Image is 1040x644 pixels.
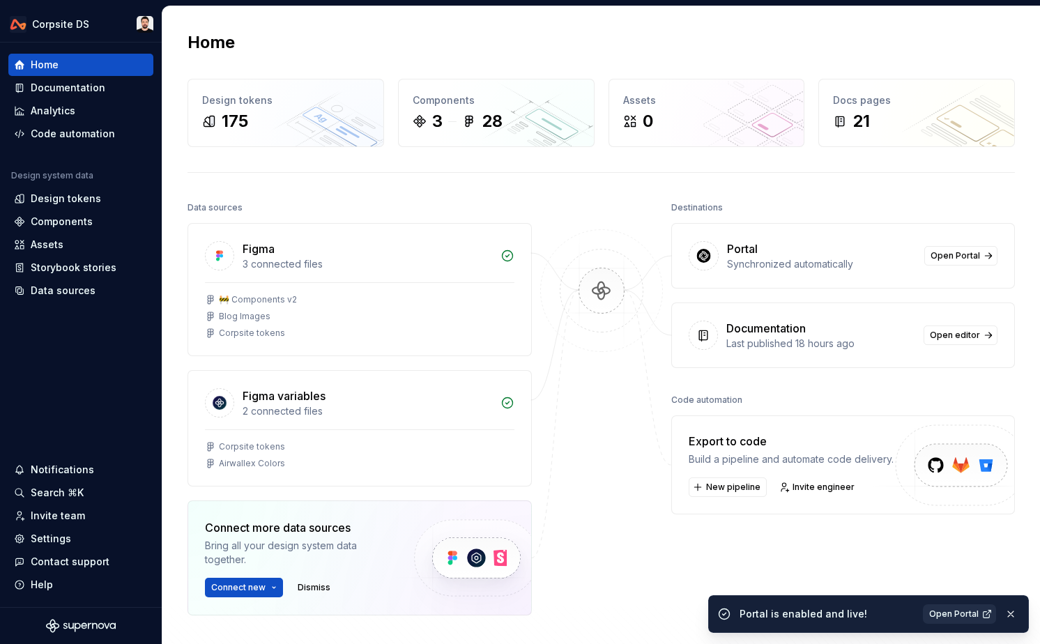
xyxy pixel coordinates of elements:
div: 28 [482,110,503,132]
div: Export to code [689,433,894,450]
div: 3 connected files [243,257,492,271]
div: Design tokens [31,192,101,206]
div: Portal [727,240,758,257]
div: 3 [432,110,443,132]
span: Open Portal [929,608,979,620]
a: Components328 [398,79,595,147]
div: Corpsite tokens [219,441,285,452]
div: 🚧 Components v2 [219,294,297,305]
a: Open editor [924,325,997,345]
div: Analytics [31,104,75,118]
div: 21 [852,110,870,132]
span: Connect new [211,582,266,593]
button: Dismiss [291,578,337,597]
div: Figma variables [243,388,326,404]
svg: Supernova Logo [46,619,116,633]
div: Components [413,93,580,107]
div: Destinations [671,198,723,217]
div: Assets [623,93,790,107]
div: Components [31,215,93,229]
span: Invite engineer [793,482,855,493]
button: Search ⌘K [8,482,153,504]
a: Components [8,210,153,233]
div: Search ⌘K [31,486,84,500]
div: Help [31,578,53,592]
div: Data sources [31,284,95,298]
a: Storybook stories [8,256,153,279]
button: Corpsite DSCh'an [3,9,159,39]
a: Assets0 [609,79,805,147]
div: Connect more data sources [205,519,390,536]
div: 0 [643,110,653,132]
span: Open editor [930,330,980,341]
div: Code automation [671,390,742,410]
div: Docs pages [833,93,1000,107]
div: Invite team [31,509,85,523]
img: 0733df7c-e17f-4421-95a9-ced236ef1ff0.png [10,16,26,33]
div: Assets [31,238,63,252]
button: Connect new [205,578,283,597]
button: Notifications [8,459,153,481]
button: Help [8,574,153,596]
div: Data sources [188,198,243,217]
div: Design system data [11,170,93,181]
div: Documentation [726,320,806,337]
a: Home [8,54,153,76]
div: Design tokens [202,93,369,107]
a: Analytics [8,100,153,122]
a: Open Portal [923,604,996,624]
div: Last published 18 hours ago [726,337,916,351]
div: Code automation [31,127,115,141]
div: Notifications [31,463,94,477]
span: Open Portal [931,250,980,261]
a: Figma3 connected files🚧 Components v2Blog ImagesCorpsite tokens [188,223,532,356]
div: Bring all your design system data together. [205,539,390,567]
a: Invite team [8,505,153,527]
a: Settings [8,528,153,550]
div: Portal is enabled and live! [740,607,915,621]
div: Corpsite tokens [219,328,285,339]
div: 175 [222,110,248,132]
div: Figma [243,240,275,257]
a: Code automation [8,123,153,145]
span: Dismiss [298,582,330,593]
div: Settings [31,532,71,546]
a: Assets [8,233,153,256]
div: Home [31,58,59,72]
a: Open Portal [924,246,997,266]
div: Contact support [31,555,109,569]
span: New pipeline [706,482,760,493]
button: New pipeline [689,477,767,497]
div: 2 connected files [243,404,492,418]
a: Design tokens175 [188,79,384,147]
a: Docs pages21 [818,79,1015,147]
div: Blog Images [219,311,270,322]
a: Figma variables2 connected filesCorpsite tokensAirwallex Colors [188,370,532,486]
div: Airwallex Colors [219,458,285,469]
a: Data sources [8,279,153,302]
div: Synchronized automatically [727,257,917,271]
div: Storybook stories [31,261,116,275]
a: Design tokens [8,187,153,210]
a: Documentation [8,77,153,99]
div: Corpsite DS [32,17,89,31]
div: Documentation [31,81,105,95]
div: Build a pipeline and automate code delivery. [689,452,894,466]
button: Contact support [8,551,153,573]
img: Ch'an [137,16,153,33]
h2: Home [188,31,235,54]
a: Invite engineer [775,477,861,497]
